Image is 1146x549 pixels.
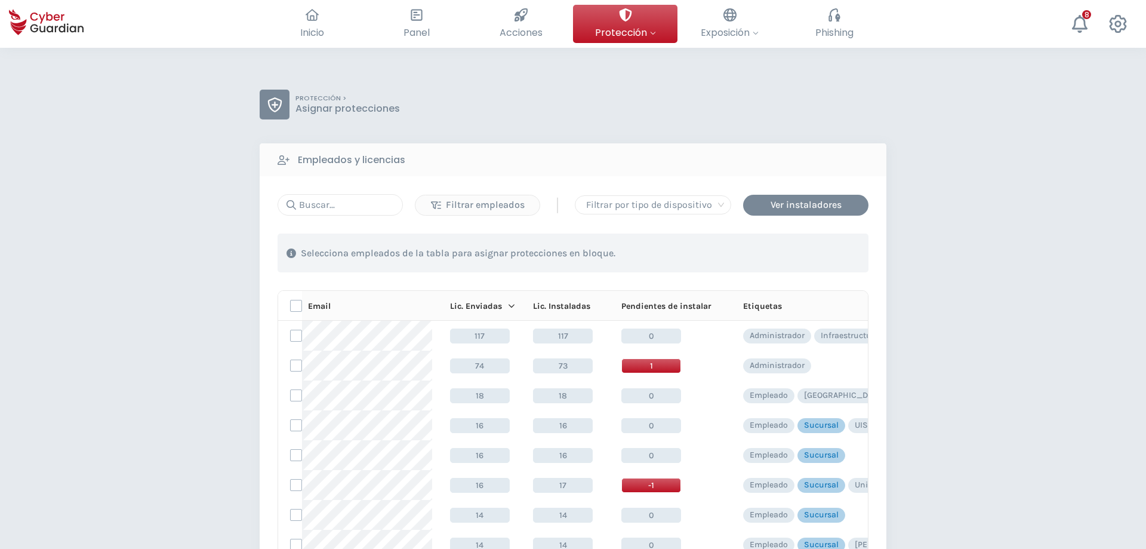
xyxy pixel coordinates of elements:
span: Panel [403,25,430,40]
span: 117 [450,329,510,343]
div: 8 [1082,10,1091,19]
span: 0 [621,508,681,523]
span: 16 [450,448,510,463]
span: 14 [450,508,510,523]
span: 0 [621,418,681,433]
b: Empleados y licencias [298,153,405,167]
span: | [555,196,560,214]
button: Exposición [677,5,782,43]
span: Protección [595,25,656,40]
div: Email [308,300,432,312]
p: Asignar protecciones [295,103,400,115]
p: Empleado [750,480,788,490]
span: 117 [533,329,593,343]
span: 73 [533,358,593,373]
div: Pendientes de instalar [621,300,725,312]
p: Infraestructura [821,330,879,341]
p: UIS [855,420,868,431]
p: Empleado [750,510,788,520]
span: Phishing [815,25,854,40]
span: 0 [621,329,681,343]
p: Union [855,480,878,490]
span: 14 [533,508,593,523]
button: Ver instaladores [743,195,868,216]
button: Acciones [469,5,573,43]
input: Buscar... [278,194,403,216]
p: Empleado [750,450,788,461]
span: 18 [450,388,510,403]
button: Panel [364,5,469,43]
span: Acciones [500,25,543,40]
div: Lic. Instaladas [533,300,603,312]
button: Inicio [260,5,364,43]
span: 16 [450,478,510,493]
button: Filtrar empleados [415,195,540,216]
p: Sucursal [804,450,839,461]
span: 1 [621,358,681,373]
span: 18 [533,388,593,403]
span: 16 [533,448,593,463]
p: Administrador [750,330,805,341]
span: 0 [621,388,681,403]
div: Lic. Enviadas [450,300,515,312]
span: 16 [533,418,593,433]
p: PROTECCIÓN > [295,94,400,103]
span: -1 [621,478,681,493]
span: Exposición [701,25,759,40]
span: Inicio [300,25,324,40]
span: 74 [450,358,510,373]
p: Sucursal [804,420,839,431]
p: [GEOGRAPHIC_DATA][PERSON_NAME] [804,390,948,401]
p: Sucursal [804,480,839,490]
p: Sucursal [804,510,839,520]
div: Filtrar empleados [424,198,531,212]
span: 16 [450,418,510,433]
div: Etiquetas [743,300,1006,312]
div: Ver instaladores [752,198,860,212]
span: 0 [621,448,681,463]
button: Phishing [782,5,886,43]
button: Protección [573,5,677,43]
p: Empleado [750,420,788,431]
p: Administrador [750,360,805,371]
p: Selecciona empleados de la tabla para asignar protecciones en bloque. [301,247,615,259]
p: Empleado [750,390,788,401]
span: 17 [533,478,593,493]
